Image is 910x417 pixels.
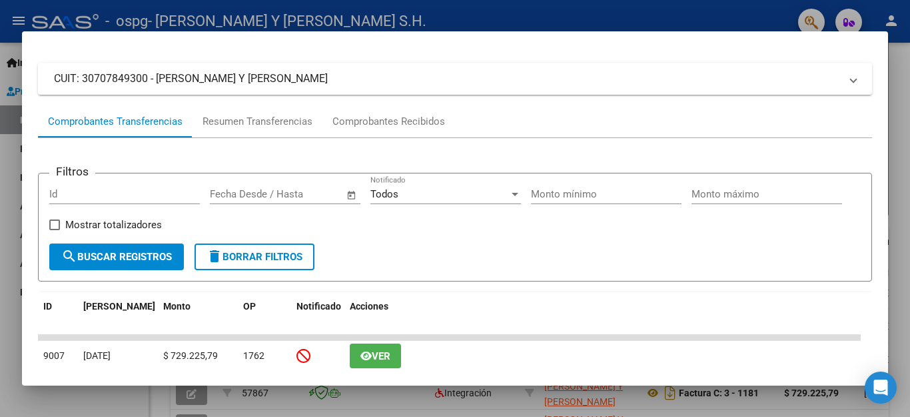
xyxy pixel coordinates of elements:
span: OP [243,301,256,312]
span: [PERSON_NAME] [83,301,155,312]
button: Borrar Filtros [195,244,314,270]
span: Ver [372,350,390,362]
mat-icon: delete [207,248,223,264]
datatable-header-cell: Acciones [344,292,861,336]
datatable-header-cell: Fecha T. [78,292,158,336]
span: Monto [163,301,191,312]
input: Fecha inicio [210,188,264,200]
datatable-header-cell: ID [38,292,78,336]
mat-icon: search [61,248,77,264]
span: Acciones [350,301,388,312]
div: Open Intercom Messenger [865,372,897,404]
span: Buscar Registros [61,251,172,263]
span: Mostrar totalizadores [65,217,162,233]
button: Buscar Registros [49,244,184,270]
mat-expansion-panel-header: CUIT: 30707849300 - [PERSON_NAME] Y [PERSON_NAME] [38,63,872,95]
datatable-header-cell: Notificado [291,292,344,336]
span: Notificado [296,301,341,312]
datatable-header-cell: OP [238,292,291,336]
div: Resumen Transferencias [203,114,312,129]
datatable-header-cell: Monto [158,292,238,336]
span: $ 729.225,79 [163,350,218,361]
div: Comprobantes Transferencias [48,114,183,129]
span: [DATE] [83,350,111,361]
button: Ver [350,344,401,368]
h3: Filtros [49,163,95,180]
span: 9007 [43,350,65,361]
span: Todos [370,188,398,200]
input: Fecha fin [276,188,340,200]
button: Open calendar [344,187,360,203]
span: Borrar Filtros [207,251,302,263]
span: ID [43,301,52,312]
mat-panel-title: CUIT: 30707849300 - [PERSON_NAME] Y [PERSON_NAME] [54,71,840,87]
span: 1762 [243,350,264,361]
div: Comprobantes Recibidos [332,114,445,129]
